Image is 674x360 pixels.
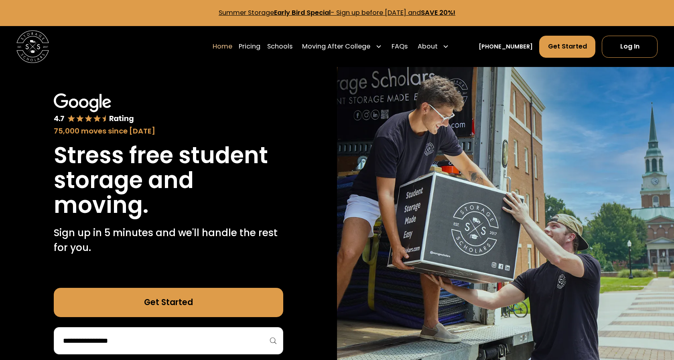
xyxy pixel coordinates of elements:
[602,36,658,58] a: Log In
[54,288,283,317] a: Get Started
[54,143,283,217] h1: Stress free student storage and moving.
[414,35,453,58] div: About
[302,42,370,51] div: Moving After College
[539,36,595,58] a: Get Started
[54,125,283,137] div: 75,000 moves since [DATE]
[267,35,292,58] a: Schools
[274,8,331,17] strong: Early Bird Special
[299,35,385,58] div: Moving After College
[219,8,455,17] a: Summer StorageEarly Bird Special- Sign up before [DATE] andSAVE 20%!
[239,35,260,58] a: Pricing
[421,8,455,17] strong: SAVE 20%!
[213,35,232,58] a: Home
[392,35,408,58] a: FAQs
[418,42,438,51] div: About
[54,226,283,255] p: Sign up in 5 minutes and we'll handle the rest for you.
[479,42,533,51] a: [PHONE_NUMBER]
[16,30,49,63] img: Storage Scholars main logo
[54,93,134,124] img: Google 4.7 star rating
